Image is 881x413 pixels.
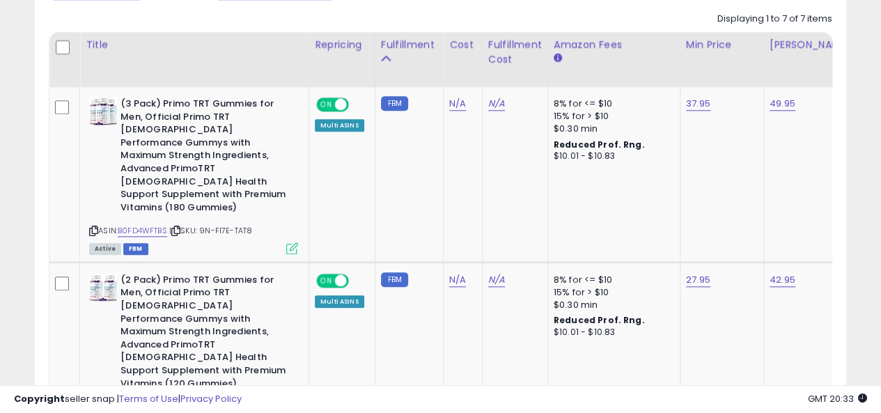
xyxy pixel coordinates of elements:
div: 15% for > $10 [554,110,669,123]
strong: Copyright [14,392,65,405]
a: N/A [488,97,505,111]
a: Terms of Use [119,392,178,405]
a: N/A [488,273,505,287]
div: Cost [449,38,476,52]
a: 42.95 [770,273,795,287]
div: Displaying 1 to 7 of 7 items [717,13,832,26]
div: Multi ASINS [315,295,364,308]
div: 15% for > $10 [554,286,669,299]
div: Multi ASINS [315,119,364,132]
div: $0.30 min [554,299,669,311]
div: Min Price [686,38,758,52]
a: N/A [449,97,466,111]
a: N/A [449,273,466,287]
b: Reduced Prof. Rng. [554,139,645,150]
div: $0.30 min [554,123,669,135]
span: FBM [123,243,148,255]
a: 49.95 [770,97,795,111]
img: 51haqptCw3L._SL40_.jpg [89,274,117,302]
span: 2025-10-6 20:33 GMT [808,392,867,405]
span: | SKU: 9N-FI7E-TAT8 [169,225,252,236]
span: OFF [347,99,369,111]
div: seller snap | | [14,393,242,406]
img: 513hAVxd1fL._SL40_.jpg [89,98,117,125]
div: Title [86,38,303,52]
span: OFF [347,274,369,286]
a: 27.95 [686,273,710,287]
div: 8% for <= $10 [554,98,669,110]
small: Amazon Fees. [554,52,562,65]
div: Fulfillment [381,38,437,52]
span: ON [318,99,335,111]
div: $10.01 - $10.83 [554,150,669,162]
div: Repricing [315,38,369,52]
div: $10.01 - $10.83 [554,327,669,338]
div: ASIN: [89,98,298,253]
b: (2 Pack) Primo TRT Gummies for Men, Official Primo TRT [DEMOGRAPHIC_DATA] Performance Gummys with... [120,274,290,393]
div: [PERSON_NAME] [770,38,852,52]
span: ON [318,274,335,286]
div: Amazon Fees [554,38,674,52]
b: Reduced Prof. Rng. [554,314,645,326]
b: (3 Pack) Primo TRT Gummies for Men, Official Primo TRT [DEMOGRAPHIC_DATA] Performance Gummys with... [120,98,290,217]
small: FBM [381,272,408,287]
a: 37.95 [686,97,710,111]
span: All listings currently available for purchase on Amazon [89,243,121,255]
div: 8% for <= $10 [554,274,669,286]
a: Privacy Policy [180,392,242,405]
a: B0FD4WFTBS [118,225,167,237]
div: Fulfillment Cost [488,38,542,67]
small: FBM [381,96,408,111]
